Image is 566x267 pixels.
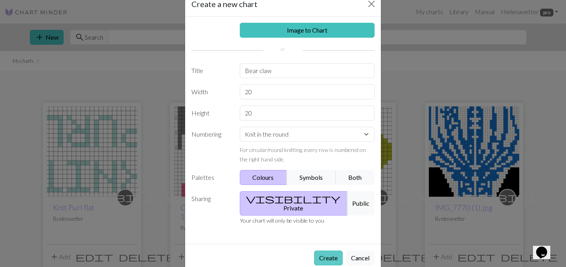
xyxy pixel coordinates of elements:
[287,170,336,185] button: Symbols
[533,236,558,259] iframe: chat widget
[187,106,235,121] label: Height
[187,191,235,216] label: Sharing
[187,63,235,78] label: Title
[240,146,366,163] small: For circular/round knitting, every row is numbered on the right hand side.
[240,191,348,216] button: Private
[347,191,375,216] button: Public
[246,193,340,204] span: visibility
[336,170,375,185] button: Both
[240,217,324,224] small: Your chart will only be visible to you
[187,84,235,99] label: Width
[240,170,287,185] button: Colours
[346,251,375,265] button: Cancel
[240,23,375,38] a: Image to Chart
[314,251,343,265] button: Create
[187,170,235,185] label: Palettes
[187,127,235,164] label: Numbering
